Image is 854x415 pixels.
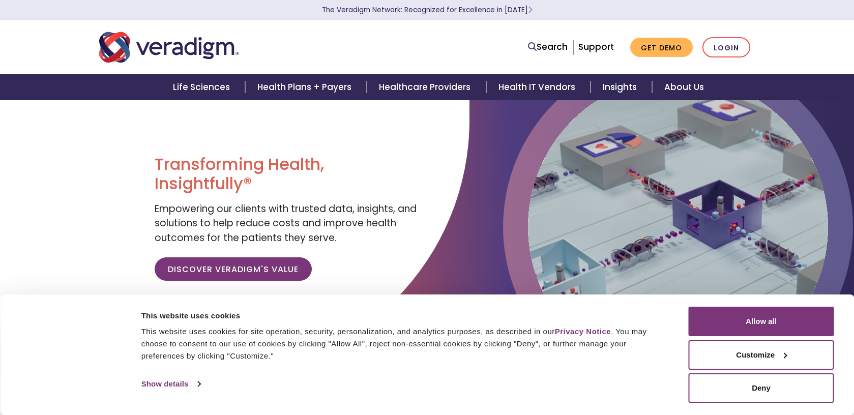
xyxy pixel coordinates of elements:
a: Life Sciences [161,74,245,100]
a: Privacy Notice [555,327,611,336]
a: Search [528,40,568,54]
button: Deny [689,373,834,403]
h1: Transforming Health, Insightfully® [155,155,419,194]
a: Healthcare Providers [367,74,486,100]
a: Support [578,41,614,53]
div: This website uses cookies [141,310,666,322]
button: Customize [689,340,834,370]
a: Health Plans + Payers [245,74,367,100]
a: Health IT Vendors [486,74,591,100]
button: Allow all [689,307,834,336]
a: Insights [591,74,652,100]
div: This website uses cookies for site operation, security, personalization, and analytics purposes, ... [141,325,666,362]
a: About Us [652,74,716,100]
img: Veradigm logo [99,31,239,64]
span: Empowering our clients with trusted data, insights, and solutions to help reduce costs and improv... [155,202,417,245]
a: Show details [141,376,200,392]
a: Get Demo [630,38,693,57]
a: Discover Veradigm's Value [155,257,312,281]
a: Login [702,37,750,58]
span: Learn More [528,5,533,15]
a: The Veradigm Network: Recognized for Excellence in [DATE]Learn More [322,5,533,15]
